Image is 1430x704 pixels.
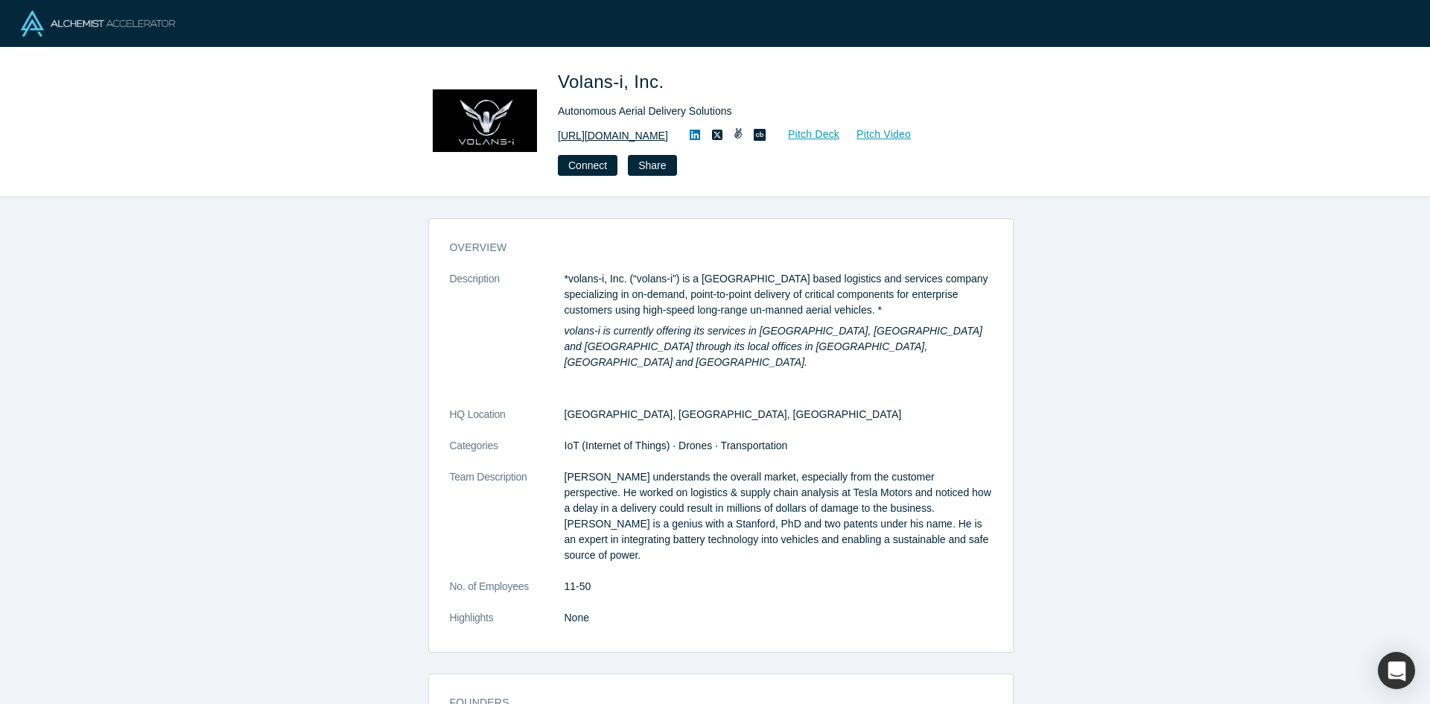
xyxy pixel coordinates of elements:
div: Autonomous Aerial Delivery Solutions [558,104,975,119]
dd: [GEOGRAPHIC_DATA], [GEOGRAPHIC_DATA], [GEOGRAPHIC_DATA] [565,407,992,422]
dt: Categories [450,438,565,469]
dd: 11-50 [565,579,992,594]
p: None [565,610,992,626]
dt: HQ Location [450,407,565,438]
dt: Team Description [450,469,565,579]
a: Pitch Video [840,126,912,143]
a: [URL][DOMAIN_NAME] [558,128,668,144]
dt: Description [450,271,565,407]
img: Volans-i, Inc.'s Logo [433,69,537,173]
dt: No. of Employees [450,579,565,610]
dt: Highlights [450,610,565,641]
span: IoT (Internet of Things) · Drones · Transportation [565,440,788,451]
img: Alchemist Logo [21,10,175,37]
span: Volans-i, Inc. [558,72,669,92]
h3: overview [450,240,971,256]
p: [PERSON_NAME] understands the overall market, especially from the customer perspective. He worked... [565,469,992,563]
p: *volans-i, Inc. (“volans-i”) is a [GEOGRAPHIC_DATA] based logistics and services company speciali... [565,271,992,318]
button: Connect [558,155,617,176]
button: Share [628,155,676,176]
a: Pitch Deck [772,126,840,143]
em: volans-i is currently offering its services in [GEOGRAPHIC_DATA], [GEOGRAPHIC_DATA] and [GEOGRAPH... [565,325,982,368]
